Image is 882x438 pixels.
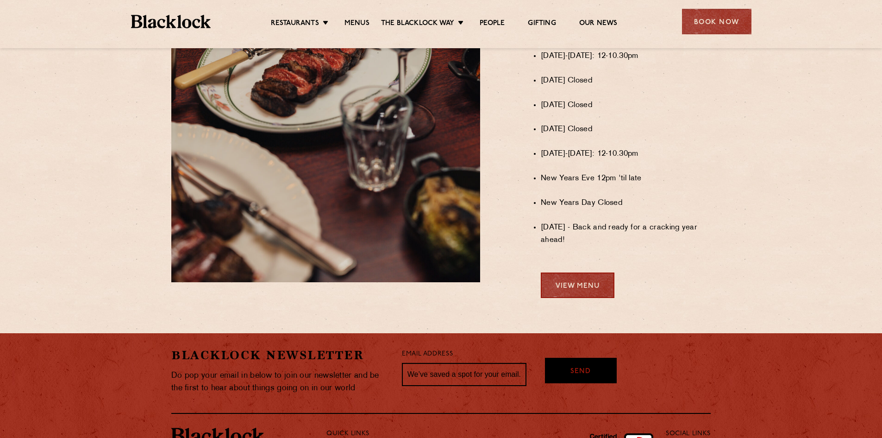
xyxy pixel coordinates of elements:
li: New Years Day Closed [541,197,711,209]
li: [DATE] Closed [541,123,711,136]
input: We’ve saved a spot for your email... [402,363,526,386]
a: Restaurants [271,19,319,29]
a: Menus [344,19,369,29]
div: Book Now [682,9,751,34]
a: People [480,19,505,29]
a: Gifting [528,19,556,29]
a: View Menu [541,273,614,298]
p: Do pop your email in below to join our newsletter and be the first to hear about things going on ... [171,369,388,394]
h2: Blacklock Newsletter [171,347,388,363]
li: [DATE] - Back and ready for a cracking year ahead! [541,222,711,247]
label: Email Address [402,349,453,360]
li: [DATE] Closed [541,99,711,112]
img: BL_Textured_Logo-footer-cropped.svg [131,15,211,28]
span: Send [570,367,591,377]
li: New Years Eve 12pm 'til late [541,172,711,185]
a: The Blacklock Way [381,19,454,29]
a: Our News [579,19,618,29]
li: [DATE]-[DATE]: 12-10.30pm [541,50,711,63]
li: [DATE] Closed [541,75,711,87]
li: [DATE]-[DATE]: 12-10.30pm [541,148,711,160]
